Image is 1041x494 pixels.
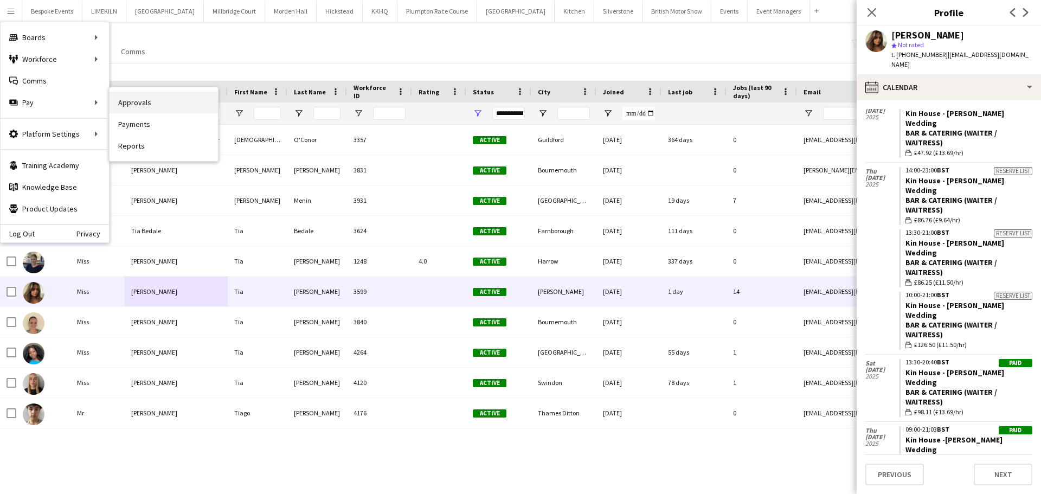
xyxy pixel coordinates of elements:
[313,107,340,120] input: Last Name Filter Input
[797,246,1014,276] div: [EMAIL_ADDRESS][DOMAIN_NAME]
[905,292,1032,298] div: 10:00-21:00
[914,278,963,287] span: £86.25 (£11.50/hr)
[914,215,960,225] span: £86.76 (£9.64/hr)
[905,195,1032,215] div: Bar & Catering (Waiter / waitress)
[596,368,661,397] div: [DATE]
[1,176,109,198] a: Knowledge Base
[905,229,1032,236] div: 13:30-21:00
[727,185,797,215] div: 7
[596,277,661,306] div: [DATE]
[596,216,661,246] div: [DATE]
[603,88,624,96] span: Joined
[905,368,1004,387] a: Kin House - [PERSON_NAME] Wedding
[661,246,727,276] div: 337 days
[287,155,347,185] div: [PERSON_NAME]
[228,125,287,155] div: [DEMOGRAPHIC_DATA]
[727,246,797,276] div: 0
[727,277,797,306] div: 14
[538,88,550,96] span: City
[531,398,596,428] div: Thames Ditton
[228,337,287,367] div: Tia
[228,185,287,215] div: [PERSON_NAME]
[110,113,218,135] a: Payments
[70,246,125,276] div: Miss
[347,185,412,215] div: 3931
[557,107,590,120] input: City Filter Input
[531,216,596,246] div: Farnborough
[294,108,304,118] button: Open Filter Menu
[419,88,439,96] span: Rating
[622,107,655,120] input: Joined Filter Input
[865,427,899,434] span: Thu
[131,257,177,265] span: [PERSON_NAME]
[865,175,899,181] span: [DATE]
[905,128,1032,147] div: Bar & Catering (Waiter / waitress)
[70,337,125,367] div: Miss
[891,50,1029,68] span: | [EMAIL_ADDRESS][DOMAIN_NAME]
[228,246,287,276] div: Tia
[473,409,506,418] span: Active
[661,277,727,306] div: 1 day
[287,216,347,246] div: Bedale
[905,238,1004,258] a: Kin House - [PERSON_NAME] Wedding
[937,166,949,174] span: BST
[287,368,347,397] div: [PERSON_NAME]
[477,1,555,22] button: [GEOGRAPHIC_DATA]
[131,378,177,387] span: [PERSON_NAME]
[287,277,347,306] div: [PERSON_NAME]
[937,291,949,299] span: BST
[711,1,748,22] button: Events
[473,288,506,296] span: Active
[228,307,287,337] div: Tia
[473,136,506,144] span: Active
[131,196,177,204] span: [PERSON_NAME]
[110,135,218,157] a: Reports
[857,74,1041,100] div: Calendar
[287,337,347,367] div: [PERSON_NAME]
[898,41,924,49] span: Not rated
[974,464,1032,485] button: Next
[531,125,596,155] div: Guildford
[412,246,466,276] div: 4.0
[1,229,35,238] a: Log Out
[23,403,44,425] img: Tiago Da silva
[473,197,506,205] span: Active
[596,398,661,428] div: [DATE]
[999,359,1032,367] div: Paid
[596,246,661,276] div: [DATE]
[397,1,477,22] button: Plumpton Race Course
[126,1,204,22] button: [GEOGRAPHIC_DATA]
[1,198,109,220] a: Product Updates
[23,312,44,334] img: Tia Lowe
[905,108,1004,128] a: Kin House - [PERSON_NAME] Wedding
[823,107,1007,120] input: Email Filter Input
[905,300,1004,320] a: Kin House - [PERSON_NAME] Wedding
[531,185,596,215] div: [GEOGRAPHIC_DATA]
[23,343,44,364] img: Tia Mungai
[265,1,317,22] button: Morden Hall
[797,125,1014,155] div: [EMAIL_ADDRESS][DOMAIN_NAME]
[865,360,899,367] span: Sat
[131,318,177,326] span: [PERSON_NAME]
[905,435,1003,454] a: Kin House -[PERSON_NAME] Wedding
[661,125,727,155] div: 364 days
[865,367,899,373] span: [DATE]
[1,27,109,48] div: Boards
[891,30,964,40] div: [PERSON_NAME]
[905,176,1004,195] a: Kin House - [PERSON_NAME] Wedding
[642,1,711,22] button: British Motor Show
[121,47,145,56] span: Comms
[287,398,347,428] div: [PERSON_NAME]
[228,277,287,306] div: Tia
[363,1,397,22] button: KKHQ
[531,155,596,185] div: Bournemouth
[82,1,126,22] button: LIMEKILN
[538,108,548,118] button: Open Filter Menu
[865,434,899,440] span: [DATE]
[347,246,412,276] div: 1248
[228,368,287,397] div: Tia
[473,379,506,387] span: Active
[70,368,125,397] div: Miss
[797,398,1014,428] div: [EMAIL_ADDRESS][DOMAIN_NAME]
[22,1,82,22] button: Bespoke Events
